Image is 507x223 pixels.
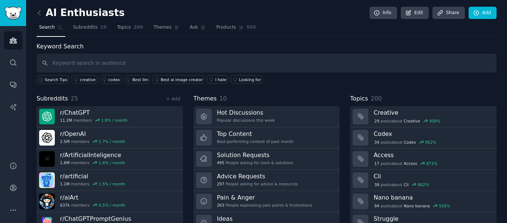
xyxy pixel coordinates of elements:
[124,75,150,84] a: Best llm
[374,109,491,117] h3: Creative
[60,160,125,165] div: members
[217,181,298,187] div: People asking for advice & resources
[60,172,125,180] h3: r/ artificial
[37,191,183,212] a: r/aiArt637kmembers0.5% / month
[404,140,416,145] span: Codex
[4,7,22,20] img: GummySearch logo
[231,75,262,84] a: Looking for
[374,139,437,146] div: post s about
[39,130,55,146] img: OpenAI
[374,182,379,187] span: 38
[217,215,273,223] h3: Ideas
[37,106,183,127] a: r/ChatGPT11.2Mmembers1.8% / month
[374,140,379,145] span: 34
[214,22,258,37] a: Products565
[217,130,294,138] h3: Top Content
[99,181,125,187] div: 1.5 % / month
[70,22,109,37] a: Subreddits25
[37,22,65,37] a: Search
[60,130,125,138] h3: r/ OpenAI
[37,170,183,191] a: r/artificial1.1Mmembers1.5% / month
[239,77,261,82] div: Looking for
[60,139,70,144] span: 2.5M
[217,160,224,165] span: 495
[426,161,437,166] div: 871 %
[418,182,429,187] div: 862 %
[190,24,198,31] span: Ask
[60,203,125,208] div: members
[216,24,236,31] span: Products
[161,77,203,82] div: Best ai image creator
[99,160,125,165] div: 1.6 % / month
[133,24,143,31] span: 200
[429,118,440,124] div: 958 %
[439,203,450,208] div: 556 %
[60,194,125,201] h3: r/ aiArt
[432,7,465,19] a: Share
[60,181,125,187] div: members
[37,94,68,103] span: Subreddits
[193,94,217,103] span: Themes
[151,22,182,37] a: Themes
[71,95,78,102] span: 25
[117,24,131,31] span: Topics
[37,149,183,170] a: r/ArtificialInteligence1.6Mmembers1.6% / month
[39,172,55,188] img: artificial
[374,160,438,167] div: post s about
[80,77,95,82] div: creative
[37,75,69,84] button: Search Tips
[469,7,497,19] a: Add
[369,7,397,19] a: Info
[217,151,293,159] h3: Solution Requests
[60,109,127,117] h3: r/ ChatGPT
[101,118,127,123] div: 1.8 % / month
[374,161,379,166] span: 17
[217,203,224,208] span: 263
[374,194,491,201] h3: Nano banana
[401,7,429,19] a: Edit
[60,139,125,144] div: members
[60,181,70,187] span: 1.1M
[60,118,127,123] div: members
[60,160,70,165] span: 1.6M
[193,170,340,191] a: Advice Requests297People asking for advice & resources
[193,106,340,127] a: Hot DiscussionsPopular discussions this week
[404,161,417,166] span: Access
[350,106,497,127] a: Creative29postsaboutCreative958%
[374,215,491,223] h3: Struggle
[217,109,275,117] h3: Hot Discussions
[39,151,55,167] img: ArtificialInteligence
[217,118,275,123] div: Popular discussions this week
[193,127,340,149] a: Top ContentBest-performing content of past month
[371,95,382,102] span: 200
[404,203,430,208] span: Nano banana
[350,191,497,212] a: Nano banana94postsaboutNano banana556%
[73,24,98,31] span: Subreddits
[207,75,228,84] a: I hate
[154,24,172,31] span: Themes
[193,191,340,212] a: Pain & Anger263People expressing pain points & frustrations
[37,54,497,73] input: Keyword search in audience
[425,140,436,145] div: 952 %
[217,172,298,180] h3: Advice Requests
[60,151,125,159] h3: r/ ArtificialInteligence
[99,203,125,208] div: 0.5 % / month
[374,118,441,124] div: post s about
[217,194,312,201] h3: Pain & Anger
[45,77,67,82] span: Search Tips
[100,75,122,84] a: codex
[100,24,107,31] span: 25
[404,182,409,187] span: Cli
[374,118,379,124] span: 29
[39,24,55,31] span: Search
[374,181,429,188] div: post s about
[217,203,312,208] div: People expressing pain points & frustrations
[374,203,379,208] span: 94
[217,139,294,144] div: Best-performing content of past month
[215,77,226,82] div: I hate
[114,22,146,37] a: Topics200
[37,7,125,19] h2: AI Enthusiasts
[350,170,497,191] a: Cli38postsaboutCli862%
[60,118,72,123] span: 11.2M
[350,94,368,103] span: Topics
